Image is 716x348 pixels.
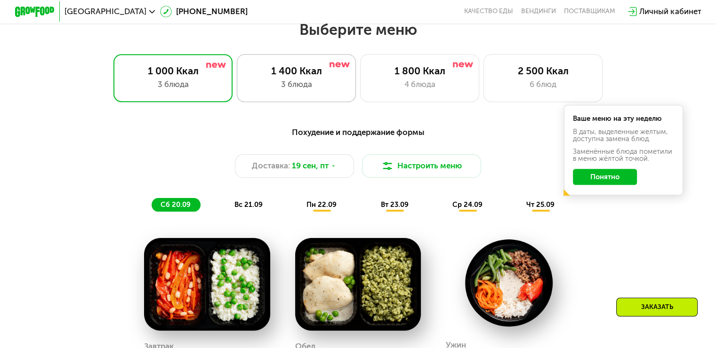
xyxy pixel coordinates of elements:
span: [GEOGRAPHIC_DATA] [64,8,146,16]
span: ср 24.09 [452,200,483,209]
div: Ваше меню на эту неделю [573,115,675,122]
a: [PHONE_NUMBER] [160,6,248,17]
span: вс 21.09 [234,200,263,209]
div: Похудение и поддержание формы [64,126,652,138]
a: Вендинги [521,8,556,16]
h2: Выберите меню [32,20,684,39]
div: Заменённые блюда пометили в меню жёлтой точкой. [573,148,675,162]
div: 4 блюда [370,79,469,90]
div: В даты, выделенные желтым, доступна замена блюд. [573,128,675,142]
div: 1 400 Ккал [247,65,346,77]
a: Качество еды [464,8,513,16]
div: 6 блюд [494,79,592,90]
div: поставщикам [564,8,615,16]
div: 1 800 Ккал [370,65,469,77]
button: Понятно [573,169,637,185]
div: 3 блюда [124,79,222,90]
span: чт 25.09 [526,200,555,209]
div: 2 500 Ккал [494,65,592,77]
div: Заказать [616,298,698,316]
div: Личный кабинет [639,6,701,17]
span: Доставка: [252,160,290,172]
span: пн 22.09 [306,200,337,209]
div: 1 000 Ккал [124,65,222,77]
span: 19 сен, пт [292,160,329,172]
button: Настроить меню [362,154,482,178]
span: сб 20.09 [161,200,191,209]
span: вт 23.09 [380,200,408,209]
div: 3 блюда [247,79,346,90]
